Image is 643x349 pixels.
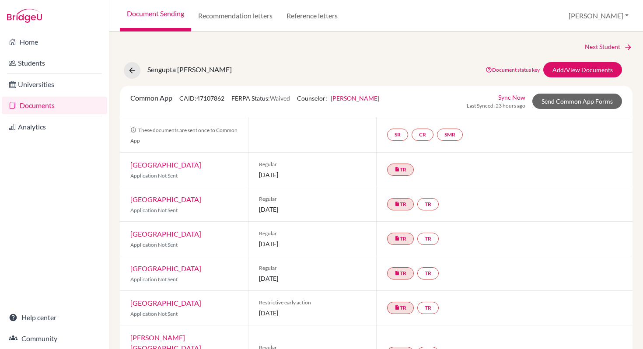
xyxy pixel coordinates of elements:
span: Application Not Sent [130,311,178,317]
a: TR [417,198,439,210]
a: [GEOGRAPHIC_DATA] [130,299,201,307]
i: insert_drive_file [395,201,400,206]
button: [PERSON_NAME] [565,7,633,24]
a: Community [2,330,107,347]
span: FERPA Status: [231,94,290,102]
span: Application Not Sent [130,276,178,283]
a: insert_drive_fileTR [387,302,414,314]
a: insert_drive_fileTR [387,233,414,245]
a: insert_drive_fileTR [387,164,414,176]
span: [DATE] [259,239,366,248]
span: Common App [130,94,172,102]
span: Regular [259,195,366,203]
a: CR [412,129,433,141]
a: [GEOGRAPHIC_DATA] [130,161,201,169]
span: Application Not Sent [130,172,178,179]
span: Application Not Sent [130,241,178,248]
a: TR [417,302,439,314]
a: Universities [2,76,107,93]
a: [PERSON_NAME] [331,94,379,102]
span: Regular [259,230,366,237]
a: Home [2,33,107,51]
i: insert_drive_file [395,167,400,172]
span: [DATE] [259,205,366,214]
a: Students [2,54,107,72]
span: [DATE] [259,308,366,318]
a: insert_drive_fileTR [387,198,414,210]
span: Regular [259,264,366,272]
span: Regular [259,161,366,168]
a: Next Student [585,42,633,52]
span: [DATE] [259,274,366,283]
span: Waived [270,94,290,102]
span: Counselor: [297,94,379,102]
span: These documents are sent once to Common App [130,127,238,144]
a: Document status key [486,66,540,73]
a: TR [417,267,439,279]
span: [DATE] [259,170,366,179]
a: SMR [437,129,463,141]
span: Restrictive early action [259,299,366,307]
a: Documents [2,97,107,114]
a: [GEOGRAPHIC_DATA] [130,230,201,238]
a: [GEOGRAPHIC_DATA] [130,264,201,272]
a: Analytics [2,118,107,136]
a: insert_drive_fileTR [387,267,414,279]
a: SR [387,129,408,141]
span: CAID: 47107862 [179,94,224,102]
i: insert_drive_file [395,236,400,241]
i: insert_drive_file [395,270,400,276]
a: Sync Now [498,93,525,102]
span: Application Not Sent [130,207,178,213]
i: insert_drive_file [395,305,400,310]
a: [GEOGRAPHIC_DATA] [130,195,201,203]
span: Last Synced: 23 hours ago [467,102,525,110]
img: Bridge-U [7,9,42,23]
a: Help center [2,309,107,326]
a: Send Common App Forms [532,94,622,109]
a: Add/View Documents [543,62,622,77]
span: Sengupta [PERSON_NAME] [147,65,232,73]
a: TR [417,233,439,245]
